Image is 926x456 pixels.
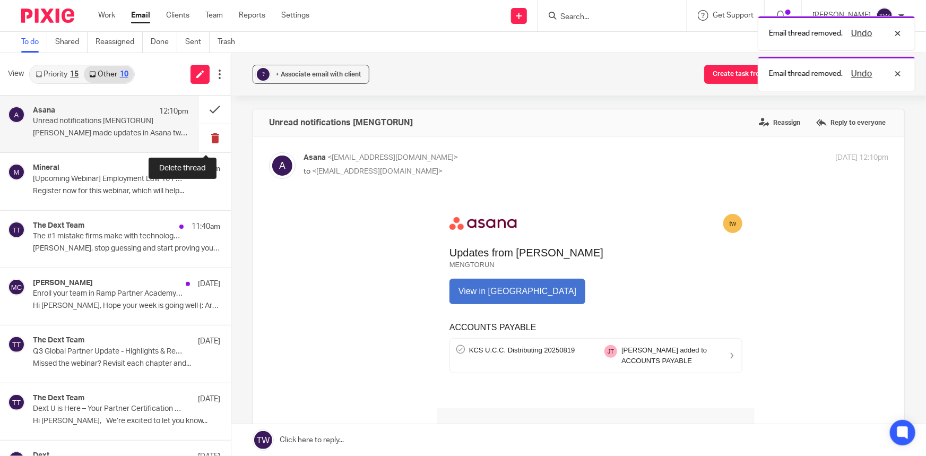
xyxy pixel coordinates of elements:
span: View in [GEOGRAPHIC_DATA] [155,87,273,96]
p: [PERSON_NAME], stop guessing and start proving your tech... [33,244,220,253]
img: Logo of Asana [146,17,213,30]
p: [DATE] [198,336,220,347]
h4: The Dext Team [33,394,84,403]
span: MENGTORUN [146,61,191,68]
button: Undo [848,67,876,80]
span: Updates from [PERSON_NAME] [146,47,300,58]
p: [DATE] [198,394,220,405]
p: 12:10pm [159,106,188,117]
p: Register now for this webinar, which will help... [33,187,220,196]
img: svg%3E [8,336,25,353]
a: Shared [55,32,88,53]
a: Clients [166,10,189,21]
a: Team [205,10,223,21]
span: <[EMAIL_ADDRESS][DOMAIN_NAME]> [327,154,458,161]
a: ACCOUNTS PAYABLE [146,123,233,132]
a: Change what [PERSON_NAME] sends you. [213,230,327,237]
a: Sent [185,32,210,53]
p: [PERSON_NAME] made updates in Asana tw Updates from... [33,129,188,138]
p: [DATE] [198,279,220,289]
a: Reports [239,10,265,21]
img: svg%3E [8,279,25,296]
p: Unread notifications [MENGTORUN] [33,117,158,126]
div: 15 [70,71,79,78]
a: Trash [218,32,243,53]
a: Done [151,32,177,53]
label: Reply to everyone [814,115,888,131]
div: ? [257,68,270,81]
p: [Upcoming Webinar] Employment Law 101 for Non-Lawyers [33,175,183,184]
a: Work [98,10,115,21]
span: Getting too many emails? [146,230,326,237]
h4: Mineral [33,164,59,173]
span: [PERSON_NAME] added to ACCOUNTS PAYABLE [318,146,403,165]
div: 10 [120,71,128,78]
p: 11:40am [192,221,220,232]
a: KCS U.C.C. Distributing 20250819 JT [PERSON_NAME] added to ACCOUNTS PAYABLE [146,139,438,173]
a: To do [21,32,47,53]
span: JT [304,148,310,154]
h4: Asana [33,106,55,115]
p: Hi [PERSON_NAME], Hope your week is going well (: Are... [33,302,220,311]
img: svg%3E [269,152,296,179]
a: View in [GEOGRAPHIC_DATA] [155,85,273,98]
p: Hi [PERSON_NAME], We’re excited to let you know... [33,417,220,426]
span: + Associate email with client [275,71,361,78]
button: Undo [848,27,876,40]
button: ? + Associate email with client [253,65,369,84]
span: [STREET_ADDRESS] [146,247,204,254]
img: svg%3E [876,7,893,24]
img: svg%3E [8,106,25,123]
h4: The Dext Team [33,336,84,345]
a: Email [131,10,150,21]
span: View [8,68,24,80]
p: The #1 mistake firms make with technology - [DATE] at 1:00PM EST [33,232,183,241]
img: right_icon-16x16@2x.png [425,152,432,159]
img: Pixie [21,8,74,23]
span: tw [426,19,433,27]
p: Missed the webinar? Revisit each chapter and... [33,359,220,368]
span: to [304,168,310,175]
p: Enroll your team in Ramp Partner Academy (+ CPEs!) [33,289,183,298]
a: Priority15 [30,66,84,83]
p: Q3 Global Partner Update - Highlights & Resources [33,347,183,356]
span: <[EMAIL_ADDRESS][DOMAIN_NAME]> [312,168,443,175]
a: View in [GEOGRAPHIC_DATA] [146,79,282,104]
h4: [PERSON_NAME] [33,279,93,288]
a: Settings [281,10,309,21]
h4: The Dext Team [33,221,84,230]
a: tw [420,14,439,33]
span: Asana [304,154,326,161]
img: svg%3E [8,221,25,238]
label: Reassign [756,115,803,131]
img: svg%3E [8,394,25,411]
p: [DATE] 12:10pm [835,152,888,164]
img: svg%3E [8,164,25,180]
a: Reassigned [96,32,143,53]
img: checkmark-icon-32x32.png [153,145,161,153]
p: Dext U is Here – Your Partner Certification Awaits! [33,405,183,414]
a: Other10 [84,66,133,83]
span: KCS U.C.C. Distributing 20250819 [166,146,271,154]
p: Email thread removed. [769,28,843,39]
h4: Unread notifications [MENGTORUN] [269,117,413,128]
p: 11:51am [192,164,220,174]
p: Email thread removed. [769,68,843,79]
